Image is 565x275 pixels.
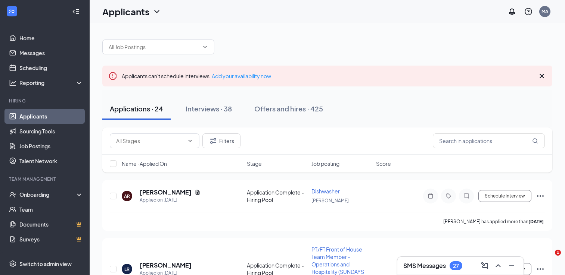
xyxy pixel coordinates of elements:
[110,104,163,113] div: Applications · 24
[494,261,503,270] svg: ChevronUp
[426,193,435,199] svg: Note
[108,72,117,80] svg: Error
[507,7,516,16] svg: Notifications
[19,154,83,168] a: Talent Network
[9,79,16,86] svg: Analysis
[540,250,558,268] iframe: Intercom live chat
[202,44,208,50] svg: ChevronDown
[9,191,16,198] svg: UserCheck
[311,188,340,195] span: Dishwasher
[140,261,192,269] h5: [PERSON_NAME]
[254,104,323,113] div: Offers and hires · 425
[9,176,82,182] div: Team Management
[541,8,548,15] div: MA
[444,193,453,199] svg: Tag
[247,160,262,167] span: Stage
[195,189,201,195] svg: Document
[109,43,199,51] input: All Job Postings
[19,79,84,86] div: Reporting
[186,104,232,113] div: Interviews · 38
[122,73,271,79] span: Applicants can't schedule interviews.
[478,190,531,202] button: Schedule Interview
[537,72,546,80] svg: Cross
[8,7,16,15] svg: WorkstreamLogo
[19,139,83,154] a: Job Postings
[433,133,545,148] input: Search in applications
[443,218,545,225] p: [PERSON_NAME] has applied more than .
[19,109,83,124] a: Applicants
[116,137,184,145] input: All Stages
[19,260,72,268] div: Switch to admin view
[536,192,545,200] svg: Ellipses
[72,8,80,15] svg: Collapse
[528,219,544,224] b: [DATE]
[311,160,339,167] span: Job posting
[532,138,538,144] svg: MagnifyingGlass
[19,60,83,75] a: Scheduling
[536,265,545,274] svg: Ellipses
[140,188,192,196] h5: [PERSON_NAME]
[492,260,504,272] button: ChevronUp
[19,202,83,217] a: Team
[122,160,167,167] span: Name · Applied On
[480,261,489,270] svg: ComposeMessage
[19,45,83,60] a: Messages
[507,261,516,270] svg: Minimize
[453,263,459,269] div: 27
[479,260,491,272] button: ComposeMessage
[209,136,218,145] svg: Filter
[124,266,130,272] div: LR
[19,124,83,139] a: Sourcing Tools
[524,7,533,16] svg: QuestionInfo
[247,189,307,203] div: Application Complete - Hiring Pool
[19,217,83,232] a: DocumentsCrown
[506,260,518,272] button: Minimize
[140,196,201,204] div: Applied on [DATE]
[19,232,83,247] a: SurveysCrown
[462,193,471,199] svg: ChatInactive
[124,193,130,199] div: AR
[187,138,193,144] svg: ChevronDown
[9,260,16,268] svg: Settings
[102,5,149,18] h1: Applicants
[202,133,240,148] button: Filter Filters
[311,198,349,203] span: [PERSON_NAME]
[376,160,391,167] span: Score
[403,262,446,270] h3: SMS Messages
[19,31,83,45] a: Home
[19,191,77,198] div: Onboarding
[9,98,82,104] div: Hiring
[212,73,271,79] a: Add your availability now
[152,7,161,16] svg: ChevronDown
[555,250,561,256] span: 1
